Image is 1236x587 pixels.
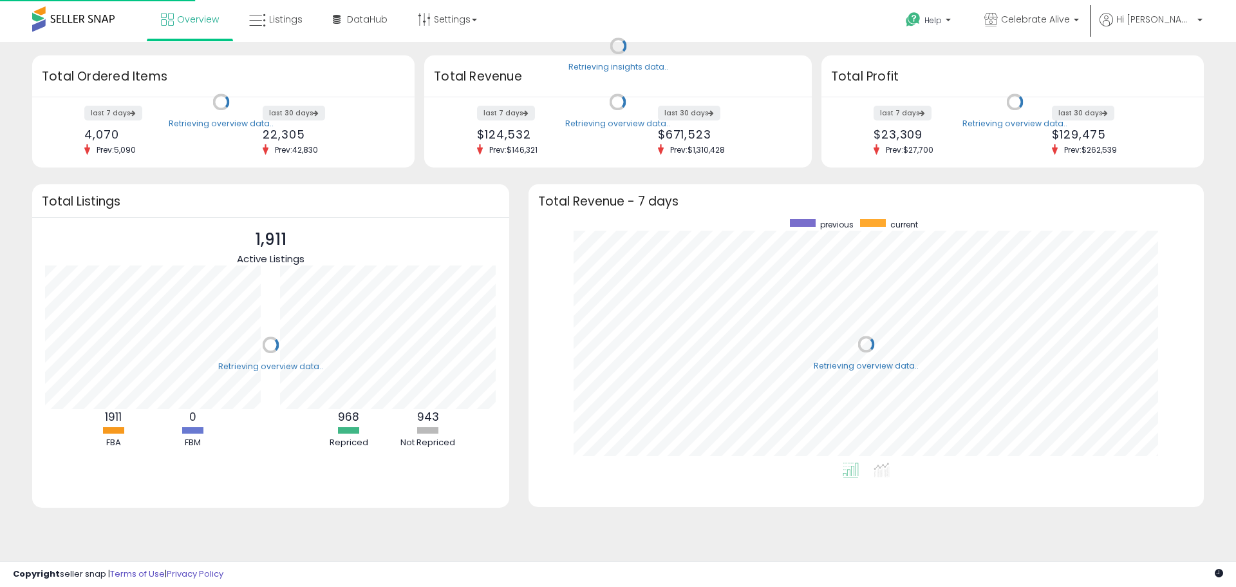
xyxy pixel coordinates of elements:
[814,360,919,372] div: Retrieving overview data..
[924,15,942,26] span: Help
[110,568,165,580] a: Terms of Use
[962,118,1067,130] div: Retrieving overview data..
[905,12,921,28] i: Get Help
[1100,13,1203,42] a: Hi [PERSON_NAME]
[1116,13,1194,26] span: Hi [PERSON_NAME]
[13,568,60,580] strong: Copyright
[218,361,323,372] div: Retrieving overview data..
[13,568,223,581] div: seller snap | |
[269,13,303,26] span: Listings
[565,118,670,130] div: Retrieving overview data..
[167,568,223,580] a: Privacy Policy
[895,2,964,42] a: Help
[177,13,219,26] span: Overview
[1001,13,1070,26] span: Celebrate Alive
[347,13,388,26] span: DataHub
[169,118,274,130] div: Retrieving overview data..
